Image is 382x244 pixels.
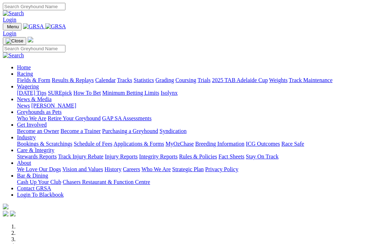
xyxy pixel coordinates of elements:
[3,204,8,209] img: logo-grsa-white.png
[17,109,62,115] a: Greyhounds as Pets
[17,166,61,172] a: We Love Our Dogs
[17,71,33,77] a: Racing
[205,166,238,172] a: Privacy Policy
[17,166,379,173] div: About
[17,96,52,102] a: News & Media
[63,179,150,185] a: Chasers Restaurant & Function Centre
[45,23,66,30] img: GRSA
[17,173,48,179] a: Bar & Dining
[28,37,33,42] img: logo-grsa-white.png
[17,147,54,153] a: Care & Integrity
[3,52,24,59] img: Search
[17,103,30,109] a: News
[17,77,50,83] a: Fields & Form
[117,77,132,83] a: Tracks
[3,17,16,23] a: Login
[289,77,332,83] a: Track Maintenance
[281,141,304,147] a: Race Safe
[197,77,210,83] a: Trials
[179,153,217,159] a: Rules & Policies
[58,153,103,159] a: Track Injury Rebate
[219,153,244,159] a: Fact Sheets
[161,90,178,96] a: Isolynx
[166,141,194,147] a: MyOzChase
[172,166,204,172] a: Strategic Plan
[105,153,138,159] a: Injury Reports
[3,23,22,30] button: Toggle navigation
[17,64,31,70] a: Home
[3,45,65,52] input: Search
[269,77,288,83] a: Weights
[17,134,36,140] a: Industry
[17,90,379,96] div: Wagering
[17,141,379,147] div: Industry
[102,115,152,121] a: GAP SA Assessments
[17,179,61,185] a: Cash Up Your Club
[3,3,65,10] input: Search
[17,192,64,198] a: Login To Blackbook
[17,128,379,134] div: Get Involved
[3,10,24,17] img: Search
[52,77,94,83] a: Results & Replays
[123,166,140,172] a: Careers
[3,30,16,36] a: Login
[17,77,379,83] div: Racing
[102,90,159,96] a: Minimum Betting Limits
[48,90,72,96] a: SUREpick
[17,83,39,89] a: Wagering
[17,115,46,121] a: Who We Are
[141,166,171,172] a: Who We Are
[74,141,112,147] a: Schedule of Fees
[246,141,280,147] a: ICG Outcomes
[17,90,46,96] a: [DATE] Tips
[10,211,16,216] img: twitter.svg
[17,122,47,128] a: Get Involved
[17,141,72,147] a: Bookings & Scratchings
[60,128,101,134] a: Become a Trainer
[175,77,196,83] a: Coursing
[17,179,379,185] div: Bar & Dining
[134,77,154,83] a: Statistics
[156,77,174,83] a: Grading
[3,37,26,45] button: Toggle navigation
[6,38,23,44] img: Close
[212,77,268,83] a: 2025 TAB Adelaide Cup
[104,166,121,172] a: History
[62,166,103,172] a: Vision and Values
[17,128,59,134] a: Become an Owner
[17,153,379,160] div: Care & Integrity
[160,128,186,134] a: Syndication
[3,211,8,216] img: facebook.svg
[23,23,44,30] img: GRSA
[95,77,116,83] a: Calendar
[246,153,278,159] a: Stay On Track
[17,160,31,166] a: About
[31,103,76,109] a: [PERSON_NAME]
[17,185,51,191] a: Contact GRSA
[114,141,164,147] a: Applications & Forms
[17,115,379,122] div: Greyhounds as Pets
[48,115,101,121] a: Retire Your Greyhound
[7,24,19,29] span: Menu
[17,103,379,109] div: News & Media
[195,141,244,147] a: Breeding Information
[102,128,158,134] a: Purchasing a Greyhound
[74,90,101,96] a: How To Bet
[17,153,57,159] a: Stewards Reports
[139,153,178,159] a: Integrity Reports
